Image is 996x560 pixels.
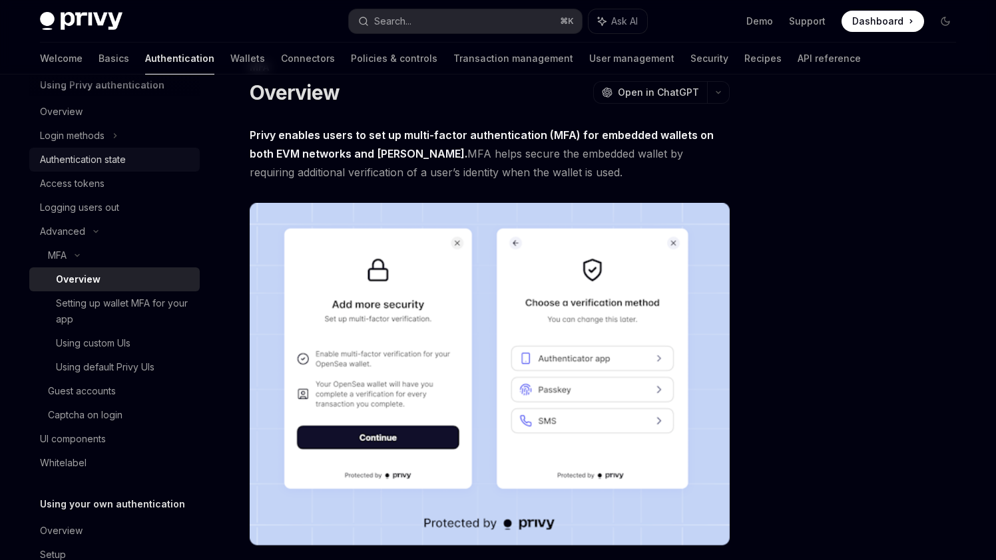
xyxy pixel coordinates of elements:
div: Using default Privy UIs [56,359,154,375]
span: Ask AI [611,15,638,28]
a: Policies & controls [351,43,437,74]
button: Open in ChatGPT [593,81,707,104]
img: images/MFA.png [250,203,730,545]
div: UI components [40,431,106,447]
a: Transaction management [453,43,573,74]
div: Guest accounts [48,383,116,399]
a: UI components [29,427,200,451]
a: Logging users out [29,196,200,219]
a: Whitelabel [29,451,200,475]
div: Overview [56,271,101,287]
a: Using custom UIs [29,331,200,355]
div: Whitelabel [40,455,87,471]
strong: Privy enables users to set up multi-factor authentication (MFA) for embedded wallets on both EVM ... [250,128,714,160]
a: Overview [29,100,200,124]
a: Support [789,15,826,28]
button: Search...⌘K [349,9,582,33]
div: Setting up wallet MFA for your app [56,295,192,327]
a: Connectors [281,43,335,74]
a: Authentication [145,43,214,74]
a: User management [589,43,674,74]
a: Authentication state [29,148,200,172]
div: Captcha on login [48,407,123,423]
div: Overview [40,104,83,120]
a: Guest accounts [29,379,200,403]
span: MFA helps secure the embedded wallet by requiring additional verification of a user’s identity wh... [250,126,730,182]
a: API reference [798,43,861,74]
h1: Overview [250,80,340,104]
a: Demo [746,15,773,28]
a: Basics [99,43,129,74]
div: MFA [48,247,67,263]
a: Overview [29,519,200,543]
div: Login methods [40,128,105,144]
a: Captcha on login [29,403,200,427]
a: Access tokens [29,172,200,196]
a: Recipes [744,43,782,74]
div: Using custom UIs [56,335,130,351]
a: Overview [29,267,200,291]
div: Overview [40,523,83,539]
div: Advanced [40,223,85,239]
div: Access tokens [40,176,105,192]
a: Setting up wallet MFA for your app [29,291,200,331]
h5: Using your own authentication [40,496,185,512]
div: Search... [374,13,411,29]
a: Using default Privy UIs [29,355,200,379]
button: Ask AI [589,9,647,33]
div: Logging users out [40,200,119,215]
span: Dashboard [852,15,903,28]
a: Welcome [40,43,83,74]
a: Wallets [230,43,265,74]
span: Open in ChatGPT [618,86,699,99]
span: ⌘ K [560,16,574,27]
a: Security [690,43,728,74]
div: Authentication state [40,152,126,168]
button: Toggle dark mode [935,11,956,32]
a: Dashboard [842,11,924,32]
img: dark logo [40,12,123,31]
